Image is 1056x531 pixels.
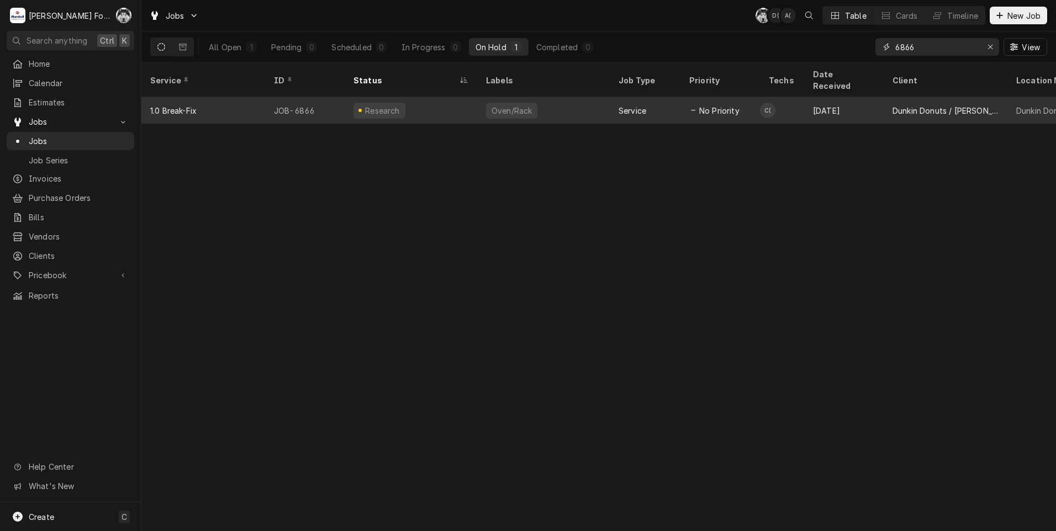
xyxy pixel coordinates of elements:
div: Status [353,75,457,86]
div: Dunkin Donuts / [PERSON_NAME], F&J [893,105,999,116]
div: Service [150,75,254,86]
span: Jobs [166,10,184,22]
div: All Open [209,41,241,53]
div: Priority [689,75,749,86]
div: Completed [536,41,578,53]
a: Purchase Orders [7,189,134,207]
span: K [122,35,127,46]
span: New Job [1005,10,1043,22]
div: Date Received [813,68,873,92]
span: What's New [29,480,128,492]
div: A( [780,8,796,23]
span: Estimates [29,97,129,108]
a: Estimates [7,93,134,111]
span: No Priority [699,105,740,116]
span: Purchase Orders [29,192,129,204]
button: View [1004,38,1047,56]
div: D( [768,8,784,23]
a: Vendors [7,227,134,246]
div: Service [619,105,646,116]
div: Cards [896,10,918,22]
span: Bills [29,211,129,223]
div: 0 [584,41,591,53]
div: Derek Testa (81)'s Avatar [768,8,784,23]
div: Scheduled [331,41,371,53]
a: Go to Pricebook [7,266,134,284]
div: C( [116,8,131,23]
div: Client [893,75,996,86]
span: Pricebook [29,269,112,281]
span: Calendar [29,77,129,89]
div: C( [760,103,775,118]
a: Clients [7,247,134,265]
a: Jobs [7,132,134,150]
a: Go to What's New [7,477,134,495]
a: Home [7,55,134,73]
div: Job Type [619,75,672,86]
div: C( [756,8,771,23]
div: M [10,8,25,23]
div: Chris Murphy (103)'s Avatar [756,8,771,23]
div: [PERSON_NAME] Food Equipment Service [29,10,110,22]
span: Invoices [29,173,129,184]
div: Table [845,10,867,22]
span: Ctrl [100,35,114,46]
div: 0 [378,41,385,53]
button: Open search [800,7,818,24]
span: Jobs [29,116,112,128]
div: Aldo Testa (2)'s Avatar [780,8,796,23]
div: On Hold [476,41,506,53]
div: In Progress [402,41,446,53]
span: Jobs [29,135,129,147]
div: Pending [271,41,302,53]
div: JOB-6866 [265,97,345,124]
div: Chris Branca (99)'s Avatar [760,103,775,118]
div: Labels [486,75,601,86]
button: New Job [990,7,1047,24]
div: [DATE] [804,97,884,124]
div: 1 [513,41,520,53]
span: Job Series [29,155,129,166]
a: Go to Jobs [145,7,203,25]
span: Search anything [27,35,87,46]
span: Create [29,512,54,522]
div: Chris Murphy (103)'s Avatar [116,8,131,23]
a: Job Series [7,151,134,169]
div: Oven/Rack [490,105,533,116]
a: Calendar [7,74,134,92]
span: Clients [29,250,129,262]
span: View [1020,41,1042,53]
div: 0 [308,41,315,53]
a: Bills [7,208,134,226]
span: C [122,511,127,523]
span: Help Center [29,461,128,472]
a: Reports [7,286,134,305]
a: Invoices [7,169,134,188]
div: Techs [769,75,795,86]
span: Vendors [29,231,129,242]
div: Timeline [947,10,978,22]
div: Research [364,105,402,116]
div: ID [274,75,334,86]
div: Marshall Food Equipment Service's Avatar [10,8,25,23]
span: Home [29,58,129,70]
span: Reports [29,290,129,301]
button: Search anythingCtrlK [7,31,134,50]
a: Go to Jobs [7,113,134,131]
div: 1.0 Break-Fix [150,105,197,116]
a: Go to Help Center [7,458,134,476]
div: 0 [452,41,459,53]
input: Keyword search [895,38,978,56]
button: Erase input [981,38,999,56]
div: 1 [248,41,255,53]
